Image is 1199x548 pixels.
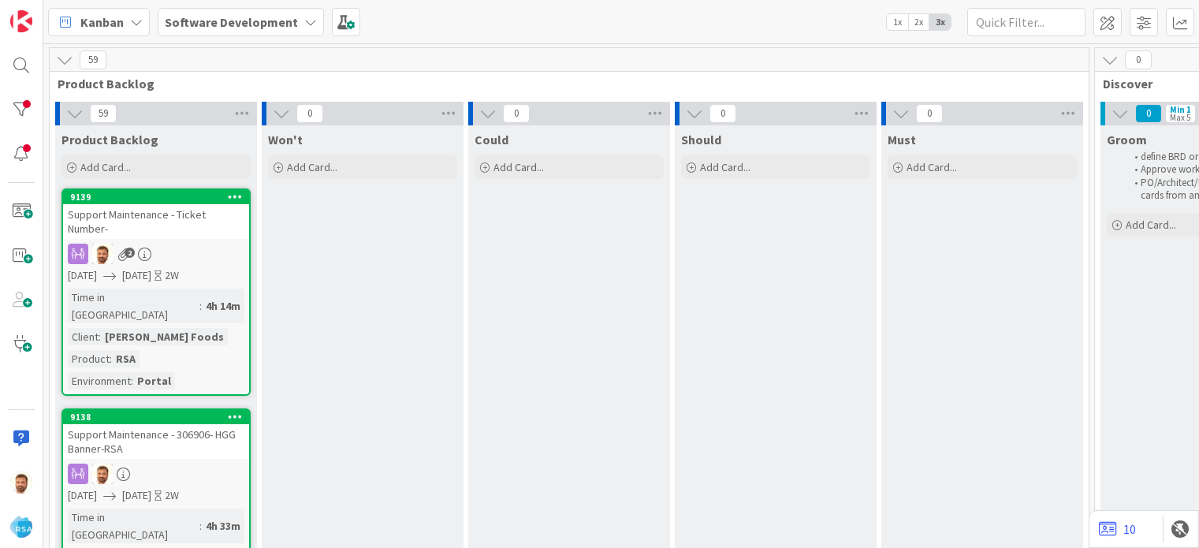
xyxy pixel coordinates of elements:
[709,104,736,123] span: 0
[63,410,249,424] div: 9138
[110,350,112,367] span: :
[929,14,951,30] span: 3x
[80,50,106,69] span: 59
[92,464,113,484] img: AS
[63,204,249,239] div: Support Maintenance - Ticket Number-
[68,487,97,504] span: [DATE]
[10,516,32,538] img: avatar
[1099,520,1136,539] a: 10
[70,412,249,423] div: 9138
[90,104,117,123] span: 59
[908,14,929,30] span: 2x
[165,267,179,284] div: 2W
[131,372,133,390] span: :
[61,188,251,396] a: 9139Support Maintenance - Ticket Number-AS[DATE][DATE]2WTime in [GEOGRAPHIC_DATA]:4h 14mClient:[P...
[63,244,249,264] div: AS
[112,350,140,367] div: RSA
[63,410,249,459] div: 9138Support Maintenance - 306906- HGG Banner-RSA
[68,267,97,284] span: [DATE]
[99,328,101,345] span: :
[68,509,199,543] div: Time in [GEOGRAPHIC_DATA]
[887,14,908,30] span: 1x
[1107,132,1147,147] span: Groom
[503,104,530,123] span: 0
[68,350,110,367] div: Product
[63,190,249,239] div: 9139Support Maintenance - Ticket Number-
[1135,104,1162,123] span: 0
[68,289,199,323] div: Time in [GEOGRAPHIC_DATA]
[63,464,249,484] div: AS
[681,132,721,147] span: Should
[63,424,249,459] div: Support Maintenance - 306906- HGG Banner-RSA
[888,132,916,147] span: Must
[10,472,32,494] img: AS
[61,132,158,147] span: Product Backlog
[296,104,323,123] span: 0
[122,267,151,284] span: [DATE]
[1125,50,1152,69] span: 0
[199,297,202,315] span: :
[165,14,298,30] b: Software Development
[475,132,508,147] span: Could
[133,372,175,390] div: Portal
[202,297,244,315] div: 4h 14m
[199,517,202,535] span: :
[10,10,32,32] img: Visit kanbanzone.com
[907,160,957,174] span: Add Card...
[493,160,544,174] span: Add Card...
[63,190,249,204] div: 9139
[700,160,750,174] span: Add Card...
[165,487,179,504] div: 2W
[92,244,113,264] img: AS
[125,248,135,258] span: 2
[101,328,228,345] div: [PERSON_NAME] Foods
[80,13,124,32] span: Kanban
[268,132,303,147] span: Won't
[58,76,1069,91] span: Product Backlog
[287,160,337,174] span: Add Card...
[80,160,131,174] span: Add Card...
[967,8,1085,36] input: Quick Filter...
[1170,114,1190,121] div: Max 5
[68,328,99,345] div: Client
[68,372,131,390] div: Environment
[1126,218,1176,232] span: Add Card...
[1170,106,1191,114] div: Min 1
[916,104,943,123] span: 0
[202,517,244,535] div: 4h 33m
[70,192,249,203] div: 9139
[122,487,151,504] span: [DATE]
